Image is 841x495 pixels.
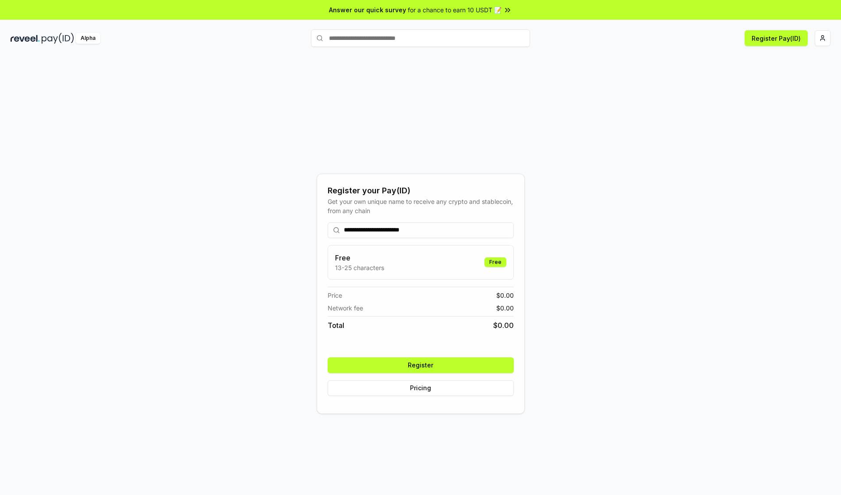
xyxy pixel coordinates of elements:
[408,5,502,14] span: for a chance to earn 10 USDT 📝
[328,357,514,373] button: Register
[328,303,363,313] span: Network fee
[496,291,514,300] span: $ 0.00
[484,257,506,267] div: Free
[11,33,40,44] img: reveel_dark
[496,303,514,313] span: $ 0.00
[328,197,514,215] div: Get your own unique name to receive any crypto and stablecoin, from any chain
[328,380,514,396] button: Pricing
[335,263,384,272] p: 13-25 characters
[328,185,514,197] div: Register your Pay(ID)
[745,30,808,46] button: Register Pay(ID)
[493,320,514,331] span: $ 0.00
[42,33,74,44] img: pay_id
[328,291,342,300] span: Price
[329,5,406,14] span: Answer our quick survey
[335,253,384,263] h3: Free
[76,33,100,44] div: Alpha
[328,320,344,331] span: Total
